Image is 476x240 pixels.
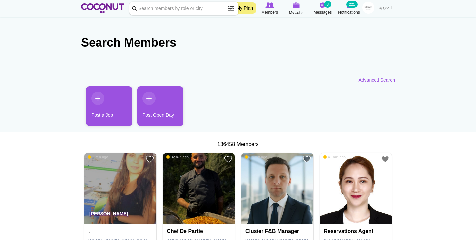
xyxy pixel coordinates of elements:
[132,86,178,131] li: 2 / 2
[257,2,283,16] a: Browse Members Members
[167,228,233,234] h4: Chef de Partie
[81,3,124,13] img: Home
[84,206,156,224] p: [PERSON_NAME]
[309,2,336,16] a: Messages Messages 3
[376,2,395,15] a: العربية
[358,77,395,83] a: Advanced Search
[146,155,154,163] a: Add to Favourites
[289,9,304,16] span: My Jobs
[324,228,390,234] h4: Reservations agent
[233,2,256,14] a: My Plan
[346,1,358,8] small: 221
[88,155,108,159] span: 3 min ago
[224,155,232,163] a: Add to Favourites
[81,86,127,131] li: 1 / 2
[314,9,332,16] span: Messages
[338,9,360,16] span: Notifications
[137,86,183,126] a: Post Open Day
[324,1,331,8] small: 3
[245,228,311,234] h4: Cluster F&B Manager
[293,2,300,8] img: My Jobs
[86,86,132,126] a: Post a Job
[88,228,154,234] h4: .
[245,155,267,159] span: 37 min ago
[346,2,352,8] img: Notifications
[319,2,326,8] img: Messages
[81,141,395,148] div: 136458 Members
[265,2,274,8] img: Browse Members
[303,155,311,163] a: Add to Favourites
[81,35,395,51] h2: Search Members
[283,2,309,16] a: My Jobs My Jobs
[336,2,362,16] a: Notifications Notifications 221
[261,9,278,16] span: Members
[166,155,189,159] span: 32 min ago
[381,155,389,163] a: Add to Favourites
[129,2,238,15] input: Search members by role or city
[323,155,346,159] span: 41 min ago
